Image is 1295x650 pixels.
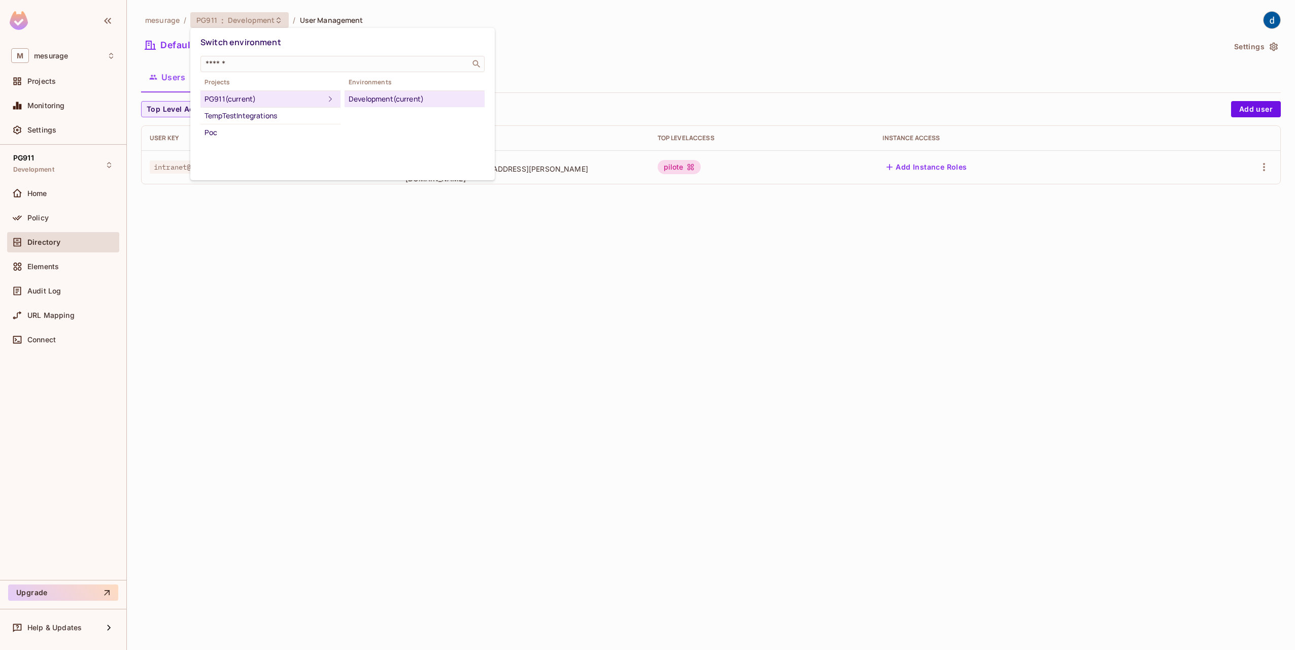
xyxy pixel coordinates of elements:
[205,93,324,105] div: PG911 (current)
[200,78,340,86] span: Projects
[205,110,336,122] div: TempTestIntegrations
[349,93,481,105] div: Development (current)
[205,126,336,139] div: Poc
[200,37,281,48] span: Switch environment
[345,78,485,86] span: Environments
